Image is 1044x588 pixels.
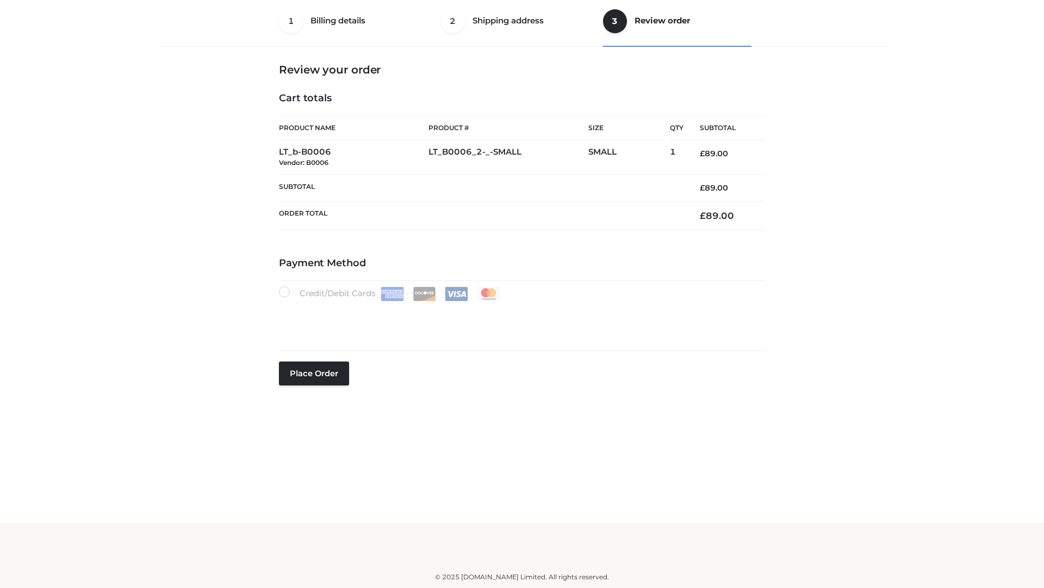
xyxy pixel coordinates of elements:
iframe: Secure payment input frame [277,299,763,339]
img: Amex [381,287,404,301]
button: Place order [279,362,349,385]
bdi: 89.00 [700,210,734,221]
th: Product Name [279,115,428,140]
label: Credit/Debit Cards [279,286,501,301]
th: Size [588,116,664,140]
td: SMALL [588,140,670,175]
h4: Payment Method [279,258,765,269]
img: Discover [413,287,436,301]
bdi: 89.00 [700,149,728,158]
th: Product # [428,115,588,140]
bdi: 89.00 [700,183,728,193]
span: £ [700,183,705,193]
h3: Review your order [279,63,765,76]
th: Subtotal [683,116,765,140]
th: Subtotal [279,174,683,201]
h4: Cart totals [279,93,765,105]
td: LT_B0006_2-_-SMALL [428,140,588,175]
small: Vendor: B0006 [279,158,328,167]
div: © 2025 [DOMAIN_NAME] Limited. All rights reserved. [161,572,883,583]
th: Qty [670,115,683,140]
img: Visa [445,287,468,301]
span: £ [700,210,706,221]
td: LT_b-B0006 [279,140,428,175]
th: Order Total [279,201,683,230]
span: £ [700,149,705,158]
td: 1 [670,140,683,175]
img: Mastercard [477,287,500,301]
